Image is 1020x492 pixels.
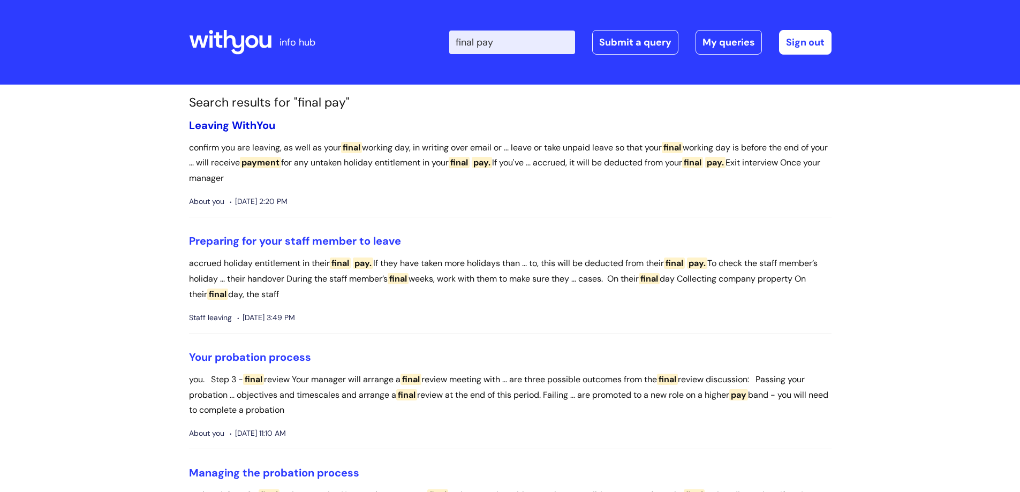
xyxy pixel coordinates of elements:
span: final [449,157,470,168]
span: final [662,142,683,153]
a: Sign out [779,30,832,55]
span: final [388,273,409,284]
span: final [396,389,417,400]
span: Staff leaving [189,311,232,324]
h1: Search results for "final pay" [189,95,832,110]
span: final [401,374,421,385]
span: [DATE] 3:49 PM [237,311,295,324]
p: you. Step 3 - review Your manager will arrange a review meeting with ... are three possible outco... [189,372,832,418]
a: Your probation process [189,350,311,364]
span: final [657,374,678,385]
a: My queries [696,30,762,55]
p: info hub [279,34,315,51]
span: [DATE] 11:10 AM [230,427,286,440]
a: Leaving WithYou [189,118,275,132]
span: [DATE] 2:20 PM [230,195,288,208]
div: | - [449,30,832,55]
input: Search [449,31,575,54]
span: final [682,157,703,168]
p: confirm you are leaving, as well as your working day, in writing over email or ... leave or take ... [189,140,832,186]
span: final [243,374,264,385]
span: pay. [353,258,373,269]
a: Submit a query [592,30,678,55]
span: pay [729,389,748,400]
p: accrued holiday entitlement in their If they have taken more holidays than ... to, this will be d... [189,256,832,302]
span: pay. [687,258,707,269]
span: About you [189,195,224,208]
span: final [664,258,685,269]
span: pay. [472,157,492,168]
span: final [639,273,660,284]
span: About you [189,427,224,440]
a: Managing the probation process [189,466,359,480]
span: final [341,142,362,153]
a: Preparing for your staff member to leave [189,234,401,248]
span: pay. [705,157,726,168]
span: final [330,258,351,269]
span: payment [240,157,281,168]
span: final [207,289,228,300]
